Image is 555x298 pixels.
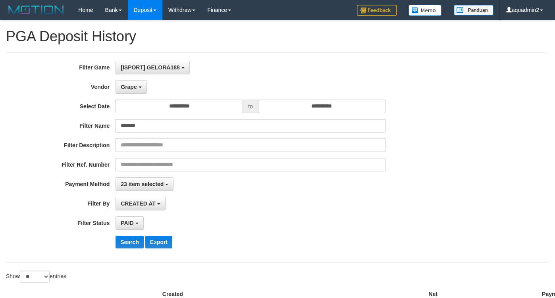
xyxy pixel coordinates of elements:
[116,177,173,191] button: 23 item selected
[121,220,133,226] span: PAID
[116,197,166,210] button: CREATED AT
[116,216,143,230] button: PAID
[357,5,397,16] img: Feedback.jpg
[145,236,172,248] button: Export
[121,181,164,187] span: 23 item selected
[409,5,442,16] img: Button%20Memo.svg
[121,64,180,71] span: [ISPORT] GELORA188
[116,61,189,74] button: [ISPORT] GELORA188
[121,200,156,207] span: CREATED AT
[6,271,66,283] label: Show entries
[243,100,258,113] span: to
[20,271,50,283] select: Showentries
[116,80,146,94] button: Grape
[121,84,137,90] span: Grape
[6,29,549,44] h1: PGA Deposit History
[116,236,144,248] button: Search
[6,4,66,16] img: MOTION_logo.png
[454,5,493,15] img: panduan.png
